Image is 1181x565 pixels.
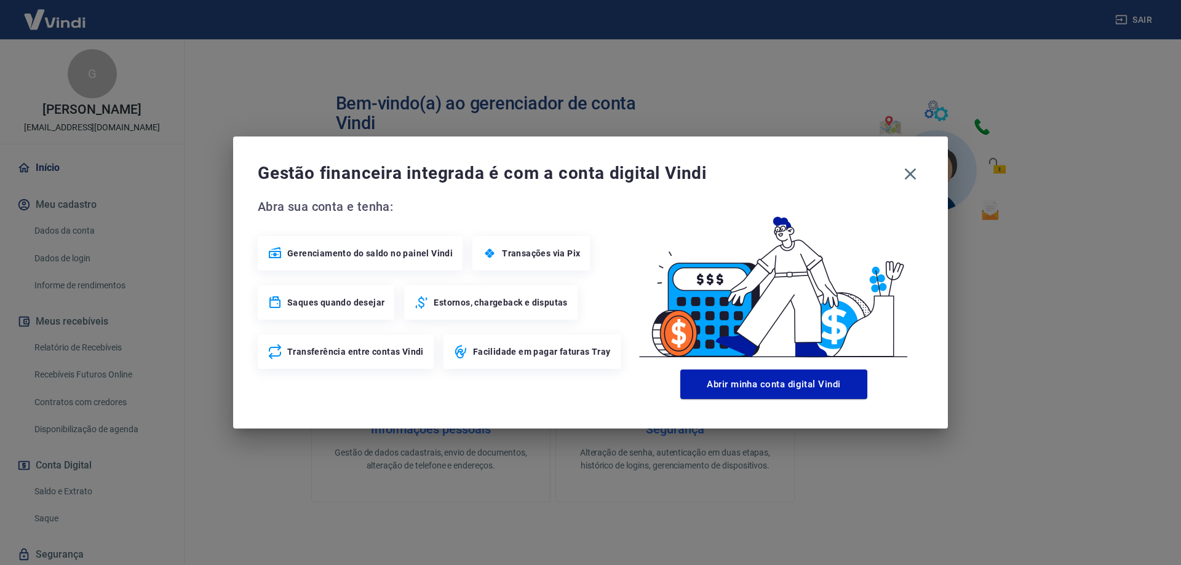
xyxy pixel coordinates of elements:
[434,296,567,309] span: Estornos, chargeback e disputas
[624,197,923,365] img: Good Billing
[473,346,611,358] span: Facilidade em pagar faturas Tray
[680,369,867,399] button: Abrir minha conta digital Vindi
[287,296,384,309] span: Saques quando desejar
[287,346,424,358] span: Transferência entre contas Vindi
[287,247,453,259] span: Gerenciamento do saldo no painel Vindi
[258,161,897,186] span: Gestão financeira integrada é com a conta digital Vindi
[258,197,624,216] span: Abra sua conta e tenha:
[502,247,580,259] span: Transações via Pix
